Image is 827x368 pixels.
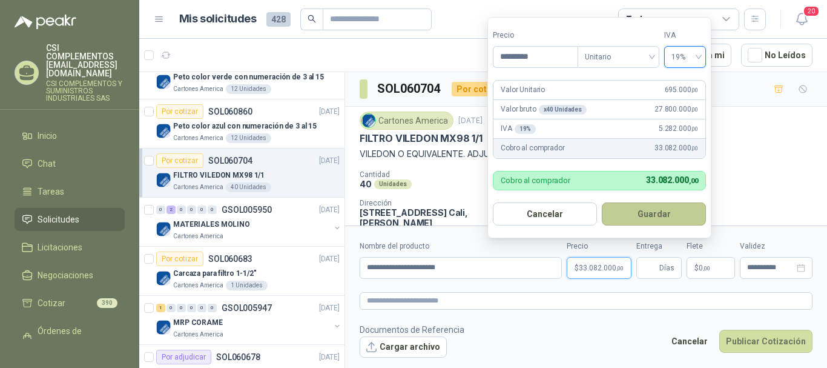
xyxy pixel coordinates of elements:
div: Por cotizar [452,82,507,96]
a: Por cotizarSOL060861[DATE] Company LogoPeto color verde con numeración de 3 al 15Cartones America... [139,50,344,99]
p: [DATE] [319,303,340,314]
div: Por adjudicar [156,350,211,364]
a: Cotizar390 [15,292,125,315]
div: 12 Unidades [226,133,271,143]
div: Cartones America [360,112,453,130]
label: Precio [567,241,631,252]
span: Chat [38,157,56,170]
div: x 40 Unidades [539,105,587,115]
a: Solicitudes [15,208,125,231]
span: Tareas [38,185,64,198]
div: 19 % [515,124,536,134]
span: 695.000 [665,84,699,96]
span: ,00 [691,87,699,93]
button: Cancelar [493,202,597,226]
p: IVA [501,123,536,135]
a: Por cotizarSOL060704[DATE] Company LogoFILTRO VILEDON MX98 1/1Cartones America40 Unidades [139,149,344,198]
p: Documentos de Referencia [360,323,464,336]
span: ,00 [691,145,699,152]
p: Cobro al comprador [501,176,570,184]
div: Unidades [374,179,412,189]
div: Todas [626,13,651,26]
label: Entrega [636,241,682,252]
span: 19% [671,48,699,66]
img: Company Logo [156,271,171,286]
button: Guardar [602,202,706,226]
p: Cantidad [360,170,518,179]
p: $ 0,00 [687,257,735,279]
p: Cartones America [173,330,223,340]
span: 27.800.000 [654,104,698,115]
p: MATERIALES MOLINO [173,219,250,230]
div: 0 [197,304,206,312]
a: Por cotizarSOL060860[DATE] Company LogoPeto color azul con numeración de 3 al 15Cartones America1... [139,99,344,149]
span: 390 [97,298,117,308]
p: Cartones America [173,84,223,94]
p: VILEDON O EQUIVALENTE. ADJUNTO FICHA TECNICA [360,147,812,161]
p: 40 [360,179,372,189]
p: CSI COMPLEMENTOS Y SUMINISTROS INDUSTRIALES SAS [46,80,125,102]
p: Peto color verde con numeración de 3 al 15 [173,72,324,83]
label: Nombre del producto [360,241,562,252]
span: Negociaciones [38,269,93,282]
span: 5.282.000 [659,123,698,135]
p: Cartones America [173,133,223,143]
p: GSOL005947 [222,304,272,312]
a: 0 2 0 0 0 0 GSOL005950[DATE] Company LogoMATERIALES MOLINOCartones America [156,202,342,241]
p: [DATE] [458,115,483,127]
p: Carcaza para filtro 1-1/2" [173,268,257,279]
a: Inicio [15,124,125,147]
a: Órdenes de Compra [15,319,125,356]
p: [DATE] [319,352,340,363]
button: Publicar Cotización [719,330,812,353]
img: Company Logo [156,222,171,236]
span: 33.082.000 [654,142,698,154]
button: 20 [791,8,812,30]
p: Cartones America [173,232,223,241]
span: Días [659,258,674,278]
img: Company Logo [156,75,171,89]
a: Tareas [15,180,125,203]
p: Valor Unitario [501,84,545,96]
div: 0 [208,304,217,312]
div: 0 [187,304,196,312]
div: 0 [187,206,196,214]
span: Órdenes de Compra [38,324,113,351]
label: IVA [664,30,706,41]
p: SOL060683 [208,255,252,263]
span: ,00 [703,265,710,272]
a: Chat [15,152,125,175]
p: SOL060678 [216,353,260,361]
a: 1 0 0 0 0 0 GSOL005947[DATE] Company LogoMRP CORAMECartones America [156,301,342,340]
div: 12 Unidades [226,84,271,94]
img: Logo peakr [15,15,76,29]
p: GSOL005950 [222,206,272,214]
img: Company Logo [362,114,375,127]
label: Validez [740,241,812,252]
span: ,00 [689,177,699,185]
div: Por cotizar [156,104,203,119]
span: ,00 [616,265,624,272]
p: Dirección [360,199,493,207]
a: Negociaciones [15,264,125,287]
button: Cargar archivo [360,336,447,358]
p: FILTRO VILEDON MX98 1/1 [173,170,265,181]
div: 0 [156,206,165,214]
h1: Mis solicitudes [179,10,257,28]
h3: SOL060704 [377,79,442,98]
button: No Leídos [741,44,812,67]
span: ,00 [691,106,699,113]
p: [DATE] [319,155,340,167]
p: [DATE] [319,253,340,265]
p: Valor bruto [501,104,587,115]
span: 33.082.000 [646,175,698,185]
p: Cartones America [173,182,223,192]
label: Precio [493,30,578,41]
span: Unitario [585,48,652,66]
a: Por cotizarSOL060683[DATE] Company LogoCarcaza para filtro 1-1/2"Cartones America1 Unidades [139,247,344,296]
span: 428 [266,12,291,27]
p: SOL060860 [208,107,252,116]
p: $33.082.000,00 [567,257,631,279]
div: 1 [156,304,165,312]
p: [DATE] [319,106,340,118]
